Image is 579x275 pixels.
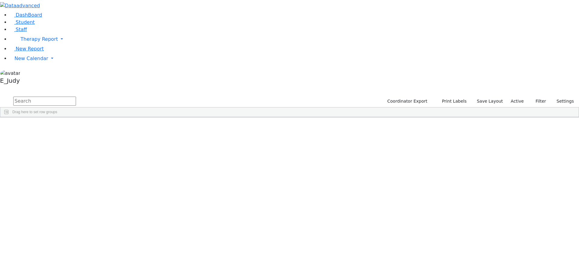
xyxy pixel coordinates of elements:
span: New Report [16,46,44,52]
button: Coordinator Export [383,97,430,106]
button: Settings [549,97,577,106]
button: Save Layout [474,97,505,106]
button: Print Labels [435,97,469,106]
input: Search [13,97,76,106]
span: New Calendar [14,56,48,61]
a: Staff [10,27,27,32]
a: Student [10,19,35,25]
span: DashBoard [16,12,42,18]
span: Therapy Report [21,36,58,42]
label: Active [508,97,527,106]
a: Therapy Report [10,33,579,45]
a: New Report [10,46,44,52]
a: New Calendar [10,53,579,65]
span: Student [16,19,35,25]
button: Filter [528,97,549,106]
a: DashBoard [10,12,42,18]
span: Drag here to set row groups [12,110,57,114]
span: Staff [16,27,27,32]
